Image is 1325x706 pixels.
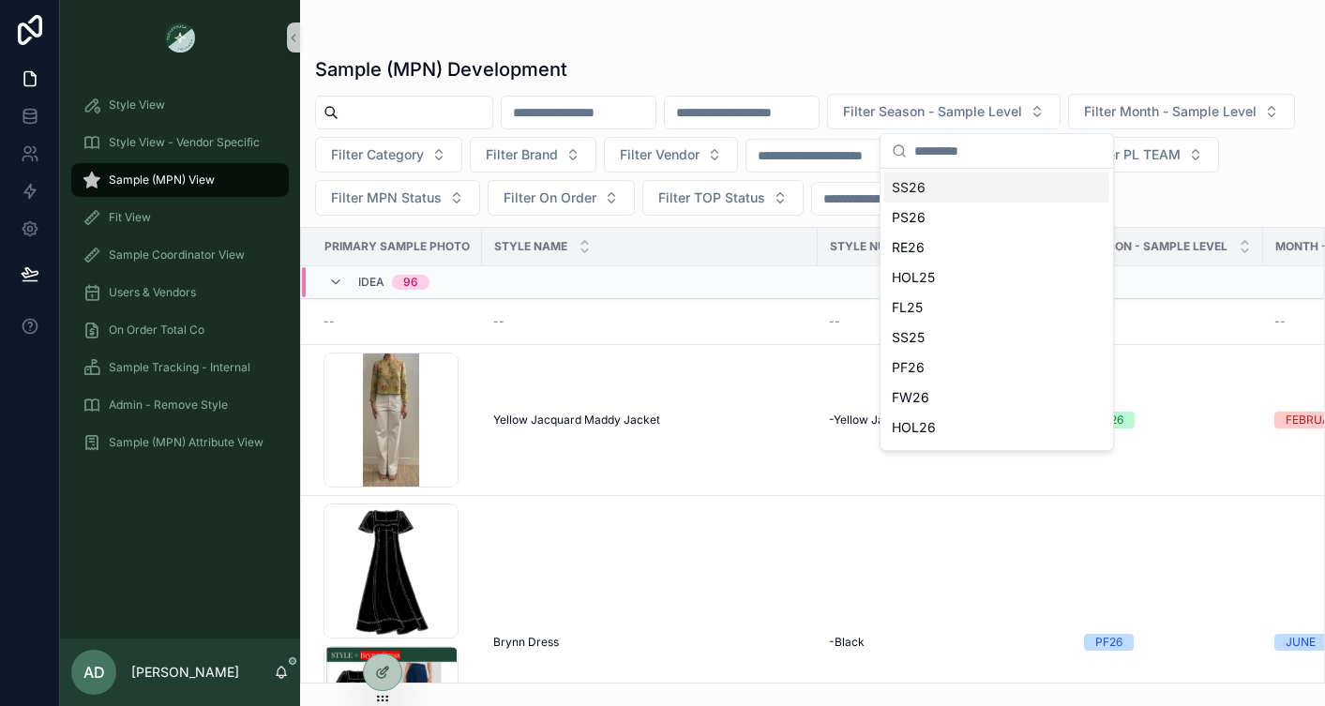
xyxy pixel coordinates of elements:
[829,413,922,428] span: -Yellow Jacquard
[658,188,765,207] span: Filter TOP Status
[1286,634,1316,651] div: JUNE
[131,663,239,682] p: [PERSON_NAME]
[493,635,559,650] span: Brynn Dress
[884,443,1109,473] div: YEAR-ROUND
[71,313,289,347] a: On Order Total Co
[358,275,384,290] span: Idea
[71,238,289,272] a: Sample Coordinator View
[109,135,260,150] span: Style View - Vendor Specific
[829,413,1062,428] a: -Yellow Jacquard
[1084,634,1252,651] a: PF26
[324,239,470,254] span: Primary Sample Photo
[71,351,289,384] a: Sample Tracking - Internal
[488,180,635,216] button: Select Button
[1084,314,1252,329] a: --
[493,635,806,650] a: Brynn Dress
[109,210,151,225] span: Fit View
[827,94,1061,129] button: Select Button
[884,233,1109,263] div: RE26
[71,276,289,309] a: Users & Vendors
[884,173,1109,203] div: SS26
[884,383,1109,413] div: FW26
[884,353,1109,383] div: PF26
[884,293,1109,323] div: FL25
[884,263,1109,293] div: HOL25
[642,180,804,216] button: Select Button
[315,56,567,83] h1: Sample (MPN) Development
[470,137,596,173] button: Select Button
[71,201,289,234] a: Fit View
[71,88,289,122] a: Style View
[71,126,289,159] a: Style View - Vendor Specific
[1274,314,1286,329] span: --
[881,169,1113,450] div: Suggestions
[83,661,105,683] span: AD
[71,388,289,422] a: Admin - Remove Style
[884,203,1109,233] div: PS26
[109,435,263,450] span: Sample (MPN) Attribute View
[1095,634,1122,651] div: PF26
[109,98,165,113] span: Style View
[1084,412,1252,428] a: SS26
[165,23,195,53] img: App logo
[1084,102,1257,121] span: Filter Month - Sample Level
[604,137,738,173] button: Select Button
[324,314,471,329] a: --
[1088,145,1181,164] span: Filter PL TEAM
[493,314,504,329] span: --
[829,635,865,650] span: -Black
[331,145,424,164] span: Filter Category
[829,314,840,329] span: --
[504,188,596,207] span: Filter On Order
[109,360,250,375] span: Sample Tracking - Internal
[1068,94,1295,129] button: Select Button
[315,137,462,173] button: Select Button
[1072,137,1219,173] button: Select Button
[109,285,196,300] span: Users & Vendors
[1085,239,1227,254] span: Season - Sample Level
[829,314,1062,329] a: --
[315,180,480,216] button: Select Button
[493,413,660,428] span: Yellow Jacquard Maddy Jacket
[486,145,558,164] span: Filter Brand
[109,398,228,413] span: Admin - Remove Style
[884,323,1109,353] div: SS25
[331,188,442,207] span: Filter MPN Status
[494,239,567,254] span: Style Name
[829,635,1062,650] a: -Black
[493,413,806,428] a: Yellow Jacquard Maddy Jacket
[620,145,700,164] span: Filter Vendor
[843,102,1022,121] span: Filter Season - Sample Level
[60,75,300,484] div: scrollable content
[324,314,335,329] span: --
[109,173,215,188] span: Sample (MPN) View
[403,275,418,290] div: 96
[493,314,806,329] a: --
[884,413,1109,443] div: HOL26
[71,426,289,459] a: Sample (MPN) Attribute View
[109,323,204,338] span: On Order Total Co
[71,163,289,197] a: Sample (MPN) View
[830,239,969,254] span: Style Number - Color
[109,248,245,263] span: Sample Coordinator View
